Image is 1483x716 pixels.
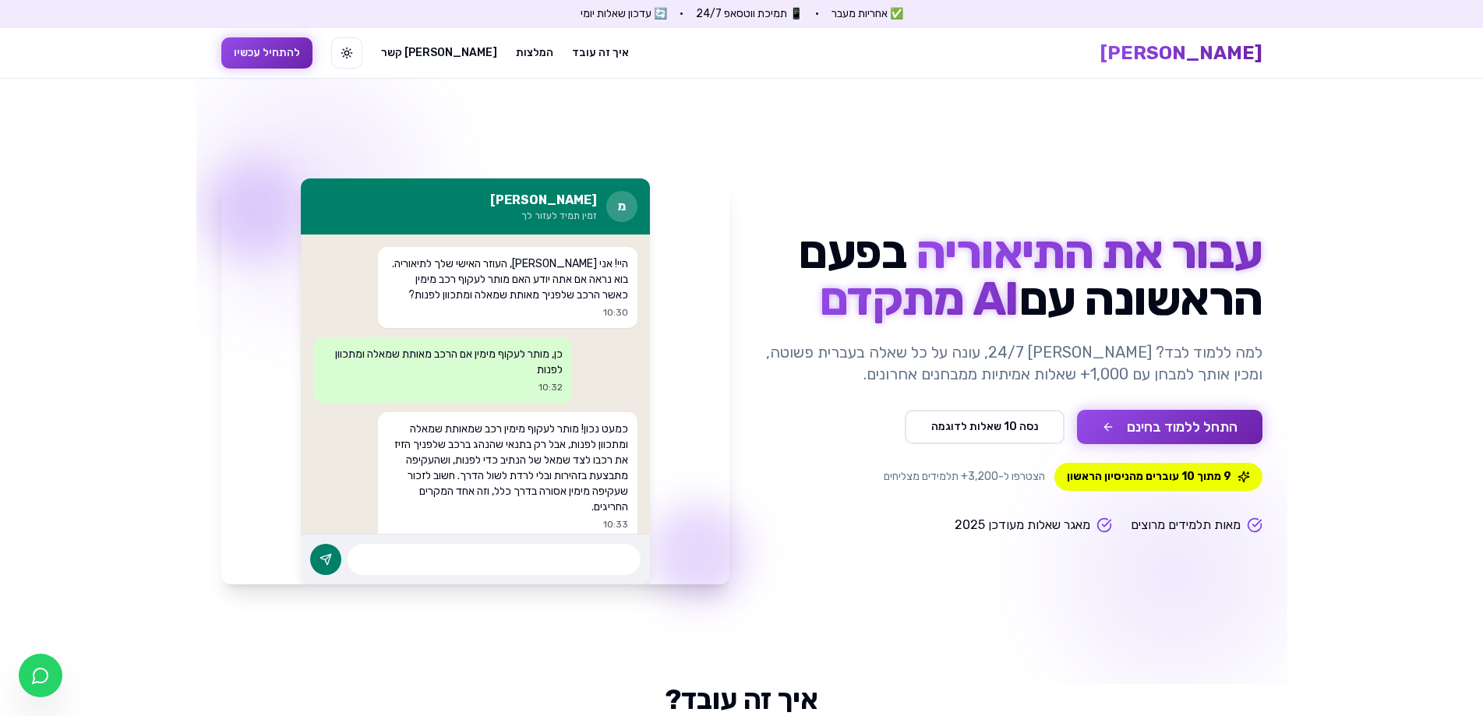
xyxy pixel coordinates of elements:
[387,421,628,515] p: כמעט נכון! מותר לעקוף מימין רכב שמאותת שמאלה ומתכוון לפנות, אבל רק בתנאי שהנהג ברכב שלפניך הזיז א...
[323,347,563,378] p: כן, מותר לעקוף מימין אם הרכב מאותת שמאלה ומתכוון לפנות
[815,6,819,22] span: •
[387,518,628,531] p: 10:33
[819,271,1019,326] span: AI מתקדם
[606,191,637,222] div: מ
[884,469,1045,485] span: הצטרפו ל-3,200+ תלמידים מצליחים
[387,306,628,319] p: 10:30
[572,45,629,61] a: איך זה עובד
[19,654,62,697] a: צ'אט בוואטסאפ
[323,381,563,393] p: 10:32
[1100,41,1262,65] a: [PERSON_NAME]
[680,6,683,22] span: •
[581,6,667,22] span: 🔄 עדכון שאלות יומי
[905,410,1065,444] button: נסה 10 שאלות לדוגמה
[916,224,1262,280] span: עבור את התיאוריה
[516,45,553,61] a: המלצות
[696,6,803,22] span: 📱 תמיכת ווטסאפ 24/7
[832,6,903,22] span: ✅ אחריות מעבר
[955,516,1090,534] span: מאגר שאלות מעודכן 2025
[754,341,1262,385] p: למה ללמוד לבד? [PERSON_NAME] 24/7, עונה על כל שאלה בעברית פשוטה, ומכין אותך למבחן עם 1,000+ שאלות...
[221,37,312,69] button: להתחיל עכשיו
[1131,516,1241,534] span: מאות תלמידים מרוצים
[387,256,628,303] p: היי! אני [PERSON_NAME], העוזר האישי שלך לתיאוריה. בוא נראה אם אתה יודע האם מותר לעקוף רכב מימין כ...
[1054,463,1262,491] span: 9 מתוך 10 עוברים מהניסיון הראשון
[221,684,1262,715] h2: איך זה עובד?
[381,45,497,61] a: [PERSON_NAME] קשר
[754,229,1262,323] h1: בפעם הראשונה עם
[1077,410,1262,444] button: התחל ללמוד בחינם
[490,210,597,222] p: זמין תמיד לעזור לך
[490,191,597,210] h3: [PERSON_NAME]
